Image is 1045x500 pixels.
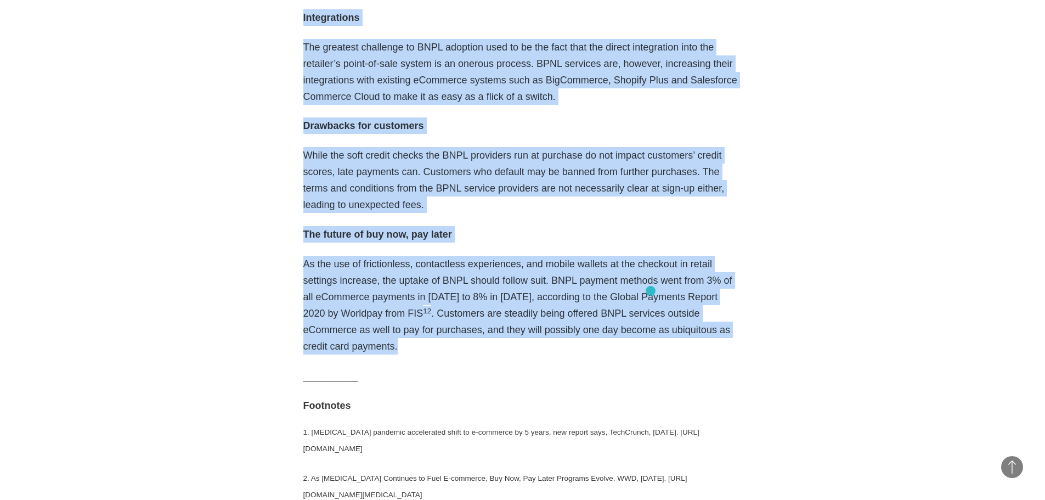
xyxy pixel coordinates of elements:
strong: Integrations [303,12,360,23]
p: As the use of frictionless, contactless experiences, and mobile wallets at the checkout in retail... [303,256,742,355]
sup: 1. [MEDICAL_DATA] pandemic accelerated shift to e-commerce by 5 years, new report says, TechCrunc... [303,428,699,453]
strong: Drawbacks for customers [303,120,424,131]
p: The greatest challenge to BNPL adoption used to be the fact that the direct integration into the ... [303,39,742,105]
p: While the soft credit checks the BNPL providers run at purchase do not impact customers’ credit s... [303,147,742,213]
p: __________ [303,368,742,384]
sup: 12 [423,307,431,315]
sup: 2. As [MEDICAL_DATA] Continues to Fuel E-commerce, Buy Now, Pay Later Programs Evolve, WWD, [DATE... [303,474,687,499]
strong: Footnotes [303,400,351,411]
button: Back to Top [1001,456,1023,478]
strong: The future of buy now, pay later [303,229,452,240]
